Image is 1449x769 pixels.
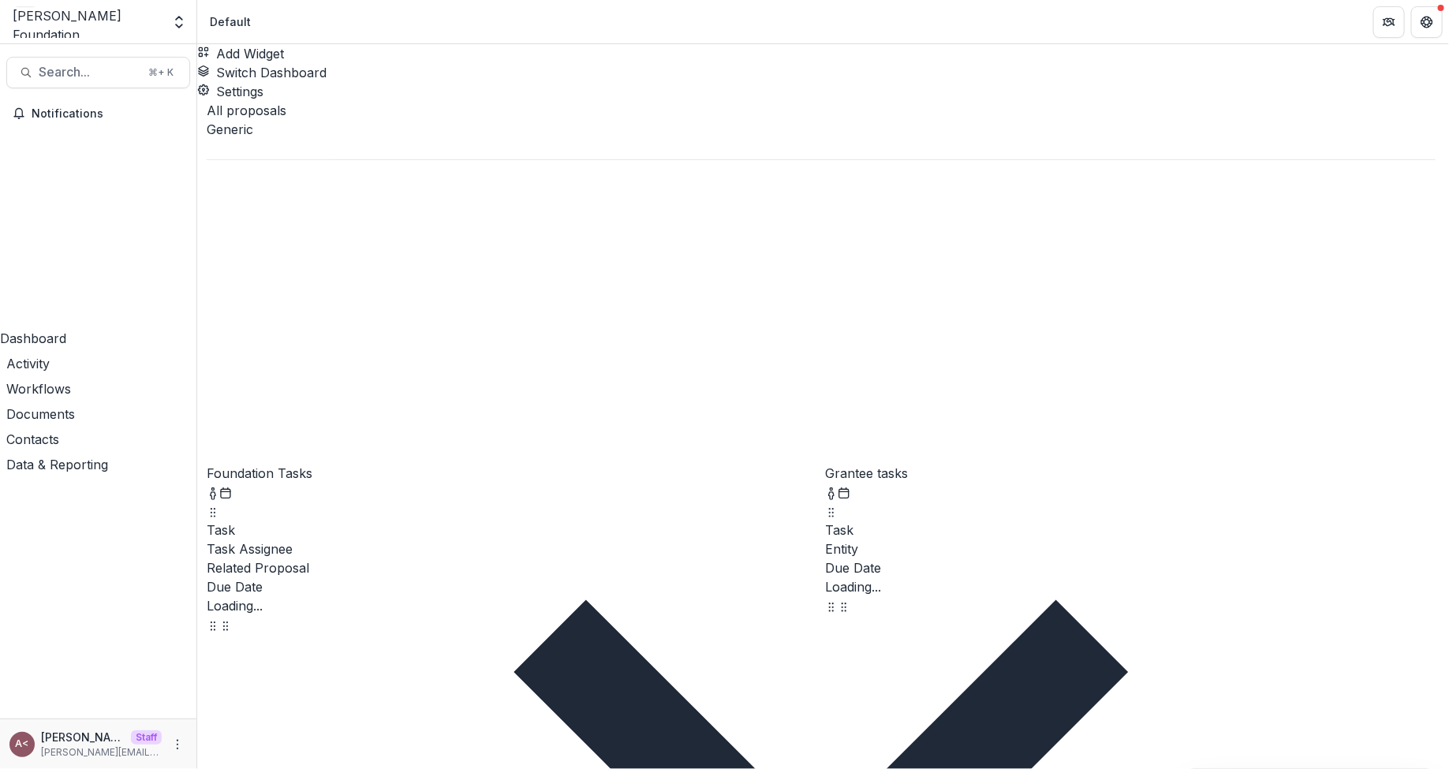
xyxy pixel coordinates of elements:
[13,6,162,44] div: [PERSON_NAME] Foundation
[825,521,1436,539] div: Task
[216,65,327,80] span: Switch Dashboard
[16,739,29,749] div: Andrew Clegg <andrew@trytemelio.com>
[838,596,850,615] button: Drag
[197,63,327,82] button: Switch Dashboard
[6,406,75,422] span: Documents
[168,735,187,754] button: More
[204,10,257,33] nav: breadcrumb
[6,101,190,126] button: Notifications
[838,483,850,502] button: Calendar
[825,464,1436,483] p: Grantee tasks
[207,101,1436,120] p: All proposals
[131,730,162,745] p: Staff
[207,120,1436,139] div: Generic
[41,729,125,745] p: [PERSON_NAME] <[PERSON_NAME][EMAIL_ADDRESS][DOMAIN_NAME]>
[825,539,1436,558] div: Entity
[825,596,838,615] button: Drag
[197,82,263,101] button: Settings
[1411,6,1443,38] button: Get Help
[825,558,1436,577] div: Due Date
[825,502,838,521] button: Drag
[6,457,108,472] span: Data & Reporting
[145,64,177,81] div: ⌘ + K
[6,356,50,371] span: Activity
[32,107,184,121] span: Notifications
[1373,6,1405,38] button: Partners
[168,6,190,38] button: Open entity switcher
[197,44,284,63] button: Add Widget
[210,13,251,30] div: Default
[6,431,59,447] span: Contacts
[825,483,838,502] button: toggle-assigned-to-me
[6,381,71,397] span: Workflows
[825,577,1436,596] div: Loading...
[41,745,162,760] p: [PERSON_NAME][EMAIL_ADDRESS][DOMAIN_NAME]
[39,65,139,80] span: Search...
[6,57,190,88] button: Search...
